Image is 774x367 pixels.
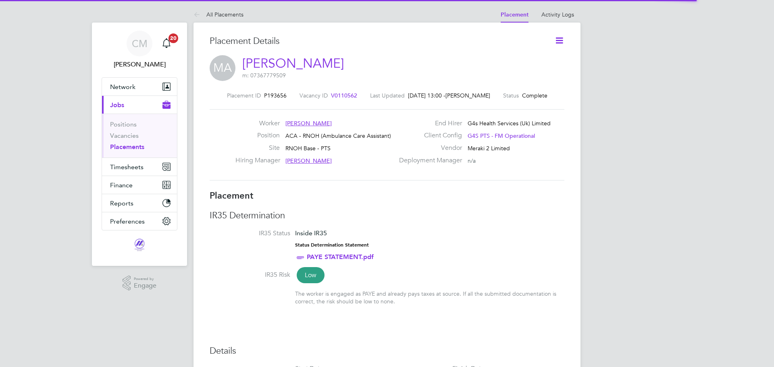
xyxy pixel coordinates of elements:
span: Casey Manton [102,60,177,69]
label: End Hirer [394,119,462,128]
a: Go to home page [102,238,177,251]
a: Powered byEngage [123,276,157,291]
a: PAYE STATEMENT.pdf [307,253,374,261]
a: CM[PERSON_NAME] [102,31,177,69]
a: All Placements [193,11,243,18]
label: Deployment Manager [394,156,462,165]
span: Timesheets [110,163,144,171]
a: 20 [158,31,175,56]
span: Reports [110,199,133,207]
button: Reports [102,194,177,212]
h3: Placement Details [210,35,542,47]
span: Engage [134,282,156,289]
label: Last Updated [370,92,405,99]
nav: Main navigation [92,23,187,266]
span: Powered by [134,276,156,282]
label: Status [503,92,519,99]
a: Positions [110,120,137,128]
label: Hiring Manager [235,156,280,165]
a: Placement [501,11,528,18]
label: Site [235,144,280,152]
label: Worker [235,119,280,128]
span: Complete [522,92,547,99]
button: Network [102,78,177,95]
h3: Details [210,345,564,357]
span: ACA - RNOH (Ambulance Care Assistant) [285,132,391,139]
strong: Status Determination Statement [295,242,369,248]
a: Activity Logs [541,11,574,18]
span: [PERSON_NAME] [445,92,490,99]
span: Jobs [110,101,124,109]
button: Preferences [102,212,177,230]
button: Timesheets [102,158,177,176]
span: G4s Health Services (Uk) Limited [468,120,551,127]
button: Finance [102,176,177,194]
label: Vacancy ID [300,92,328,99]
span: MA [210,55,235,81]
span: P193656 [264,92,287,99]
b: Placement [210,190,254,201]
label: Vendor [394,144,462,152]
span: m: 07367779509 [242,72,286,79]
span: 20 [169,33,178,43]
span: Low [297,267,325,283]
span: Meraki 2 Limited [468,145,510,152]
span: [PERSON_NAME] [285,157,332,164]
span: CM [132,38,148,49]
label: IR35 Risk [210,271,290,279]
a: Vacancies [110,132,139,139]
span: Network [110,83,135,91]
span: V0110562 [331,92,357,99]
div: The worker is engaged as PAYE and already pays taxes at source. If all the submitted documentatio... [295,290,564,305]
button: Jobs [102,96,177,114]
span: n/a [468,157,476,164]
span: Finance [110,181,133,189]
img: magnussearch-logo-retina.png [134,238,145,251]
h3: IR35 Determination [210,210,564,222]
label: Placement ID [227,92,261,99]
span: RNOH Base - PTS [285,145,331,152]
span: G4S PTS - FM Operational [468,132,535,139]
label: Client Config [394,131,462,140]
span: [DATE] 13:00 - [408,92,445,99]
span: Preferences [110,218,145,225]
label: IR35 Status [210,229,290,238]
span: [PERSON_NAME] [285,120,332,127]
div: Jobs [102,114,177,158]
a: [PERSON_NAME] [242,56,344,71]
a: Placements [110,143,144,151]
label: Position [235,131,280,140]
span: Inside IR35 [295,229,327,237]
